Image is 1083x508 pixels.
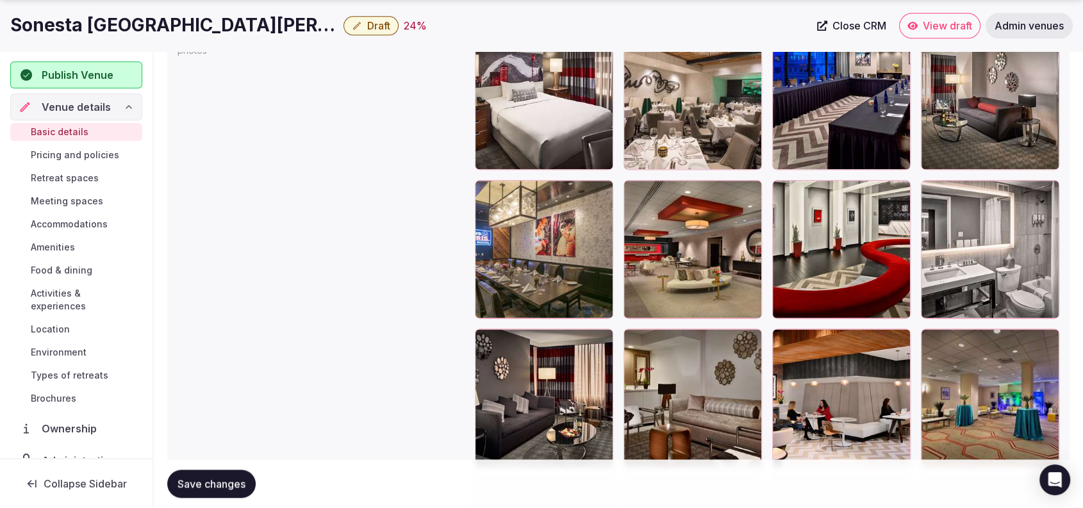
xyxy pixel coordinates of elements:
span: Basic details [31,126,88,138]
div: 67671392_4K.jpg [772,329,911,467]
span: Activities & experiences [31,287,137,313]
span: Accommodations [31,218,108,231]
span: Amenities [31,241,75,254]
span: Venue details [42,99,111,115]
button: Collapse Sidebar [10,470,142,498]
a: Accommodations [10,215,142,233]
a: View draft [899,13,980,38]
span: Collapse Sidebar [44,477,127,490]
span: Administration [42,453,121,468]
span: Retreat spaces [31,172,99,184]
span: Types of retreats [31,369,108,382]
button: Publish Venue [10,61,142,88]
div: 72053758_4K.jpg [624,31,762,170]
a: Admin venues [986,13,1073,38]
div: 73266731_4K.jpg [475,329,613,467]
div: 67671248_4K.jpg [624,329,762,467]
span: Close CRM [832,19,886,32]
span: Publish Venue [42,67,113,83]
span: Admin venues [995,19,1064,32]
div: 73266817_4K.jpg [921,31,1059,170]
a: Amenities [10,238,142,256]
a: Basic details [10,123,142,141]
a: Pricing and policies [10,146,142,164]
a: Location [10,320,142,338]
span: Location [31,323,70,336]
a: Administration [10,447,142,474]
a: Activities & experiences [10,284,142,315]
a: Types of retreats [10,366,142,384]
button: Save changes [167,470,256,498]
div: 73266735_4K.jpg [921,180,1059,318]
a: Ownership [10,415,142,442]
span: Pricing and policies [31,149,119,161]
div: Open Intercom Messenger [1039,464,1070,495]
div: 67671382_4K.jpg [624,180,762,318]
a: Meeting spaces [10,192,142,210]
a: Food & dining [10,261,142,279]
span: Brochures [31,392,76,405]
button: Draft [343,16,399,35]
span: Environment [31,346,87,359]
span: View draft [923,19,972,32]
div: 72053746_4K.jpg [772,31,911,170]
span: Save changes [178,477,245,490]
span: Draft [367,19,390,32]
span: Ownership [42,421,102,436]
div: 24 % [404,18,427,33]
span: Meeting spaces [31,195,103,208]
div: 73266723_4K.jpg [475,31,613,170]
div: 67671386_4K.jpg [921,329,1059,467]
div: 72053720_4K.jpg [475,180,613,318]
a: Brochures [10,389,142,407]
div: 73266545_4K.jpg [772,180,911,318]
span: Food & dining [31,264,92,277]
button: 24% [404,18,427,33]
h1: Sonesta [GEOGRAPHIC_DATA][PERSON_NAME] [10,13,338,38]
a: Retreat spaces [10,169,142,187]
a: Environment [10,343,142,361]
a: Close CRM [809,13,894,38]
